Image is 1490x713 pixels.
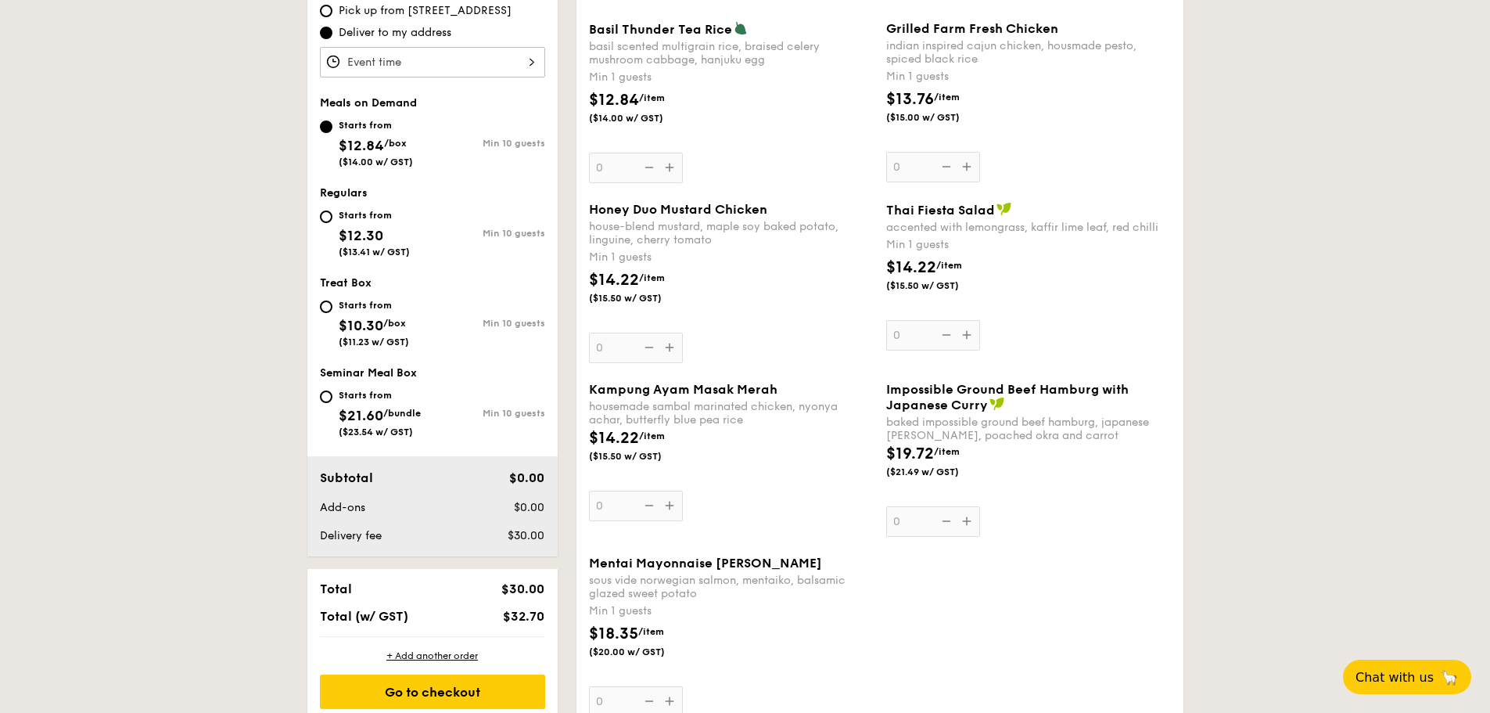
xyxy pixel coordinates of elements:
[589,112,695,124] span: ($14.00 w/ GST)
[383,318,406,329] span: /box
[886,258,936,277] span: $14.22
[638,626,664,637] span: /item
[433,408,545,419] div: Min 10 guests
[339,247,410,257] span: ($13.41 w/ GST)
[384,138,407,149] span: /box
[989,397,1005,411] img: icon-vegan.f8ff3823.svg
[589,556,822,571] span: Mentai Mayonnaise [PERSON_NAME]
[320,211,332,223] input: Starts from$12.30($13.41 w/ GST)Min 10 guests
[320,366,417,380] span: Seminar Meal Box
[508,529,544,542] span: $30.00
[589,202,767,217] span: Honey Duo Mustard Chicken
[433,228,545,239] div: Min 10 guests
[589,450,695,463] span: ($15.50 w/ GST)
[589,292,695,304] span: ($15.50 w/ GST)
[886,466,993,478] span: ($21.49 w/ GST)
[886,416,1171,442] div: baked impossible ground beef hamburg, japanese [PERSON_NAME], poached okra and carrot
[589,22,732,37] span: Basil Thunder Tea Rice
[501,582,544,596] span: $30.00
[339,119,413,131] div: Starts from
[339,337,409,347] span: ($11.23 w/ GST)
[339,209,410,221] div: Starts from
[589,400,874,427] div: housemade sambal marinated chicken, nyonya achar, butterfly blue pea rice
[936,260,962,271] span: /item
[320,5,332,17] input: Pick up from [STREET_ADDRESS]
[1343,660,1471,694] button: Chat with us🦙
[514,501,544,514] span: $0.00
[934,446,960,457] span: /item
[886,279,993,292] span: ($15.50 w/ GST)
[320,27,332,39] input: Deliver to my address
[320,96,417,110] span: Meals on Demand
[339,3,512,19] span: Pick up from [STREET_ADDRESS]
[1440,668,1459,686] span: 🦙
[339,427,413,438] span: ($23.54 w/ GST)
[886,445,934,463] span: $19.72
[339,227,383,244] span: $12.30
[320,501,365,514] span: Add-ons
[339,407,383,424] span: $21.60
[996,202,1012,216] img: icon-vegan.f8ff3823.svg
[320,121,332,133] input: Starts from$12.84/box($14.00 w/ GST)Min 10 guests
[339,299,409,311] div: Starts from
[433,138,545,149] div: Min 10 guests
[589,250,874,265] div: Min 1 guests
[589,603,874,619] div: Min 1 guests
[339,389,421,402] div: Starts from
[339,25,451,41] span: Deliver to my address
[886,382,1129,412] span: Impossible Ground Beef Hamburg with Japanese Curry
[503,609,544,624] span: $32.70
[589,625,638,643] span: $18.35
[734,21,748,35] img: icon-vegetarian.fe4039eb.svg
[383,408,421,419] span: /bundle
[320,650,545,662] div: + Add another order
[589,271,639,290] span: $14.22
[589,91,639,110] span: $12.84
[320,529,382,542] span: Delivery fee
[320,582,352,596] span: Total
[589,429,639,448] span: $14.22
[886,221,1171,234] div: accented with lemongrass, kaffir lime leaf, red chilli
[320,609,408,624] span: Total (w/ GST)
[886,203,995,218] span: Thai Fiesta Salad
[934,92,960,103] span: /item
[433,318,545,329] div: Min 10 guests
[320,276,372,290] span: Treat Box
[339,137,384,154] span: $12.84
[589,70,874,85] div: Min 1 guests
[320,47,545,77] input: Event time
[886,237,1171,253] div: Min 1 guests
[589,40,874,67] div: basil scented multigrain rice, braised celery mushroom cabbage, hanjuku egg
[320,470,373,485] span: Subtotal
[886,90,934,109] span: $13.76
[339,157,413,167] span: ($14.00 w/ GST)
[320,301,332,313] input: Starts from$10.30/box($11.23 w/ GST)Min 10 guests
[589,574,874,600] div: sous vide norwegian salmon, mentaiko, balsamic glazed sweet potato
[589,220,874,247] div: house-blend mustard, maple soy baked potato, linguine, cherry tomato
[320,675,545,709] div: Go to checkout
[886,111,993,124] span: ($15.00 w/ GST)
[639,272,665,283] span: /item
[320,391,332,403] input: Starts from$21.60/bundle($23.54 w/ GST)Min 10 guests
[639,92,665,103] span: /item
[589,382,777,397] span: Kampung Ayam Masak Merah
[589,646,695,658] span: ($20.00 w/ GST)
[320,186,368,200] span: Regulars
[339,317,383,334] span: $10.30
[886,39,1171,66] div: indian inspired cajun chicken, housmade pesto, spiced black rice
[886,69,1171,85] div: Min 1 guests
[1355,670,1434,685] span: Chat with us
[639,430,665,441] span: /item
[886,21,1058,36] span: Grilled Farm Fresh Chicken
[509,470,544,485] span: $0.00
